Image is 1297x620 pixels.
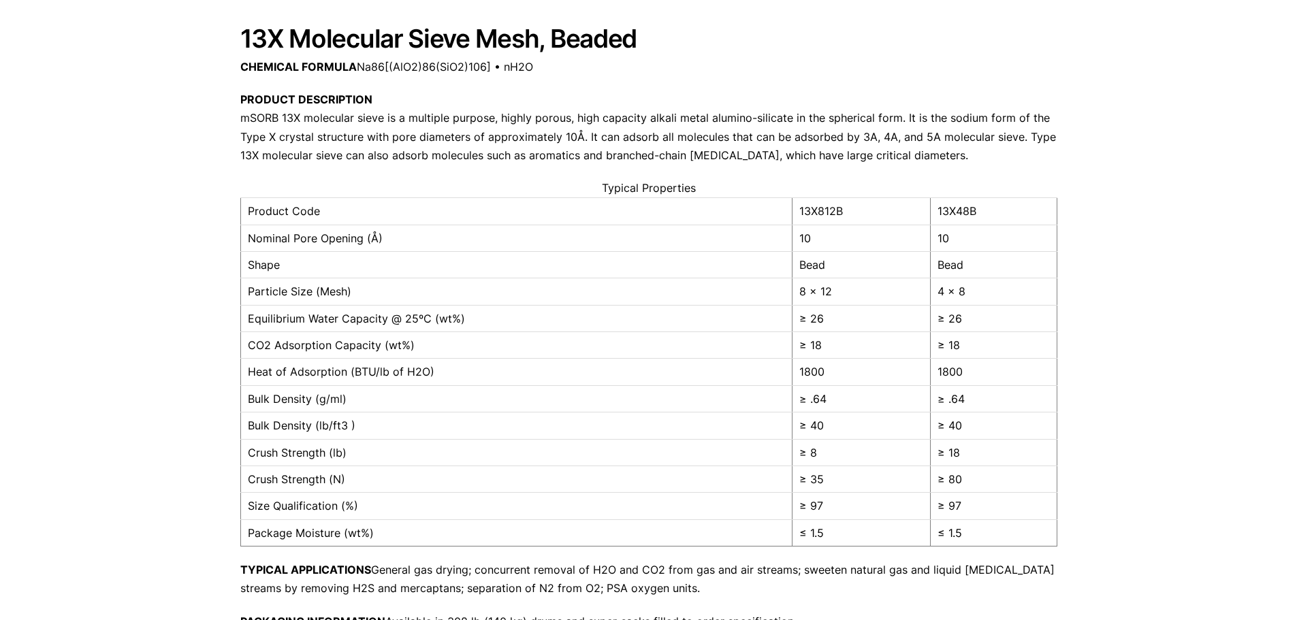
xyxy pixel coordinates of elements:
td: 10 [792,225,930,251]
td: ≥ .64 [792,385,930,412]
td: ≥ 35 [792,466,930,493]
td: Bulk Density (g/ml) [240,385,792,412]
td: ≥ 26 [792,305,930,331]
strong: TYPICAL APPLICATIONS [240,563,371,576]
td: ≥ 8 [792,439,930,466]
td: Package Moisture (wt%) [240,519,792,546]
td: Nominal Pore Opening (Å) [240,225,792,251]
td: Shape [240,251,792,278]
td: Crush Strength (N) [240,466,792,493]
strong: CHEMICAL FORMULA [240,60,357,74]
td: ≤ 1.5 [792,519,930,546]
td: Heat of Adsorption (BTU/lb of H2O) [240,359,792,385]
td: Size Qualification (%) [240,493,792,519]
td: Equilibrium Water Capacity @ 25ºC (wt%) [240,305,792,331]
td: 1800 [930,359,1057,385]
td: Bead [792,251,930,278]
td: ≤ 1.5 [930,519,1057,546]
td: ≥ 18 [930,439,1057,466]
td: Crush Strength (lb) [240,439,792,466]
p: mSORB 13X molecular sieve is a multiple purpose, highly porous, high capacity alkali metal alumin... [240,91,1057,165]
td: 1800 [792,359,930,385]
td: ≥ 18 [792,332,930,359]
td: ≥ 97 [930,493,1057,519]
caption: Typical Properties [240,179,1057,197]
td: Particle Size (Mesh) [240,278,792,305]
td: ≥ 18 [930,332,1057,359]
td: 10 [930,225,1057,251]
td: ≥ 97 [792,493,930,519]
td: ≥ .64 [930,385,1057,412]
td: 8 x 12 [792,278,930,305]
td: 13X812B [792,198,930,225]
td: ≥ 40 [792,412,930,439]
p: General gas drying; concurrent removal of H2O and CO2 from gas and air streams; sweeten natural g... [240,561,1057,598]
strong: PRODUCT DESCRIPTION [240,93,372,106]
td: Bead [930,251,1057,278]
td: CO2 Adsorption Capacity (wt%) [240,332,792,359]
td: ≥ 80 [930,466,1057,493]
td: Product Code [240,198,792,225]
td: 4 x 8 [930,278,1057,305]
td: ≥ 40 [930,412,1057,439]
td: ≥ 26 [930,305,1057,331]
td: Bulk Density (lb/ft3 ) [240,412,792,439]
p: Na86[(AlO2)86(SiO2)106] • nH2O [240,58,1057,76]
td: 13X48B [930,198,1057,225]
h1: 13X Molecular Sieve Mesh, Beaded [240,25,1057,53]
